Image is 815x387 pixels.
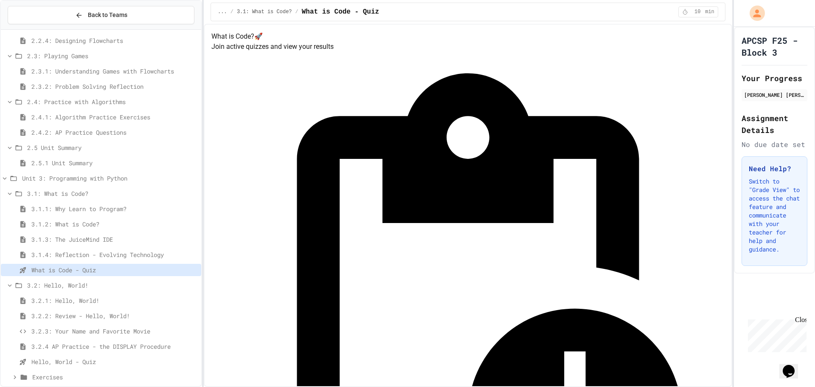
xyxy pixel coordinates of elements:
[31,357,198,366] span: Hello, World - Quiz
[27,97,198,106] span: 2.4: Practice with Algorithms
[88,11,127,20] span: Back to Teams
[749,164,800,174] h3: Need Help?
[742,139,807,150] div: No due date set
[31,158,198,167] span: 2.5.1 Unit Summary
[31,128,198,137] span: 2.4.2: AP Practice Questions
[218,8,227,15] span: ...
[295,8,298,15] span: /
[742,112,807,136] h2: Assignment Details
[744,91,805,99] div: [PERSON_NAME] [PERSON_NAME] Alavudin
[230,8,233,15] span: /
[27,51,198,60] span: 2.3: Playing Games
[8,6,194,24] button: Back to Teams
[749,177,800,254] p: Switch to "Grade View" to access the chat feature and communicate with your teacher for help and ...
[31,296,198,305] span: 3.2.1: Hello, World!
[31,113,198,121] span: 2.4.1: Algorithm Practice Exercises
[31,82,198,91] span: 2.3.2: Problem Solving Reflection
[31,36,198,45] span: 2.2.4: Designing Flowcharts
[31,204,198,213] span: 3.1.1: Why Learn to Program?
[22,174,198,183] span: Unit 3: Programming with Python
[31,250,198,259] span: 3.1.4: Reflection - Evolving Technology
[31,67,198,76] span: 2.3.1: Understanding Games with Flowcharts
[3,3,59,54] div: Chat with us now!Close
[27,189,198,198] span: 3.1: What is Code?
[742,72,807,84] h2: Your Progress
[741,3,767,23] div: My Account
[31,235,198,244] span: 3.1.3: The JuiceMind IDE
[302,7,379,17] span: What is Code - Quiz
[779,353,807,379] iframe: chat widget
[27,281,198,290] span: 3.2: Hello, World!
[237,8,292,15] span: 3.1: What is Code?
[211,31,725,42] h4: What is Code? 🚀
[31,266,198,274] span: What is Code - Quiz
[705,8,714,15] span: min
[745,316,807,352] iframe: chat widget
[691,8,704,15] span: 10
[32,373,198,381] span: Exercises
[31,311,198,320] span: 3.2.2: Review - Hello, World!
[31,327,198,336] span: 3.2.3: Your Name and Favorite Movie
[31,220,198,229] span: 3.1.2: What is Code?
[27,143,198,152] span: 2.5 Unit Summary
[31,342,198,351] span: 3.2.4 AP Practice - the DISPLAY Procedure
[742,34,807,58] h1: APCSP F25 - Block 3
[211,42,725,52] p: Join active quizzes and view your results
